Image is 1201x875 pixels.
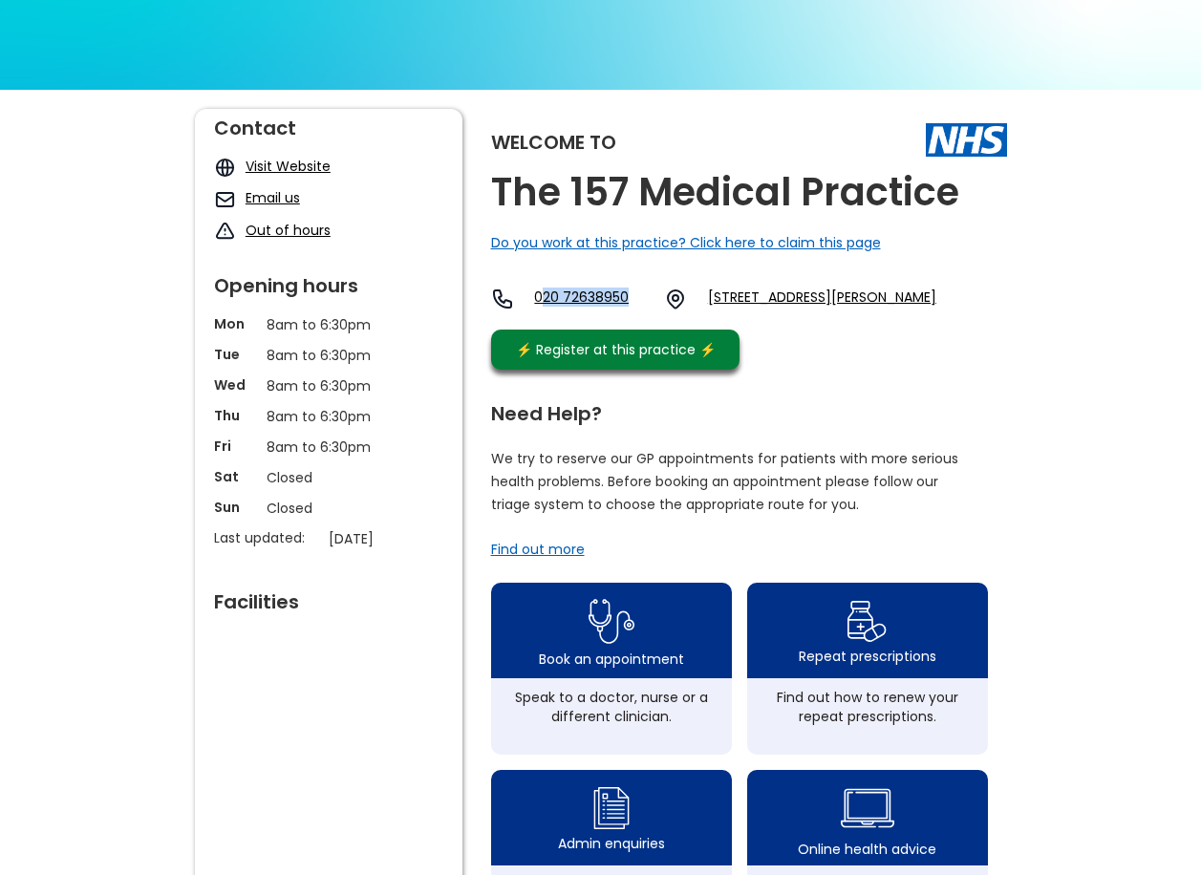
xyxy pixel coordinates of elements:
p: Tue [214,345,257,364]
img: health advice icon [841,777,894,840]
div: Opening hours [214,267,443,295]
p: 8am to 6:30pm [267,314,391,335]
a: [STREET_ADDRESS][PERSON_NAME] [708,288,936,310]
p: Closed [267,467,391,488]
p: 8am to 6:30pm [267,345,391,366]
img: book appointment icon [589,593,634,650]
p: [DATE] [329,528,453,549]
div: Online health advice [798,840,936,859]
img: mail icon [214,188,236,210]
a: 020 72638950 [534,288,649,310]
a: book appointment icon Book an appointmentSpeak to a doctor, nurse or a different clinician. [491,583,732,755]
p: 8am to 6:30pm [267,375,391,396]
a: repeat prescription iconRepeat prescriptionsFind out how to renew your repeat prescriptions. [747,583,988,755]
p: Sat [214,467,257,486]
p: 8am to 6:30pm [267,437,391,458]
a: Email us [246,188,300,207]
a: Find out more [491,540,585,559]
div: Speak to a doctor, nurse or a different clinician. [501,688,722,726]
p: Closed [267,498,391,519]
img: repeat prescription icon [847,596,888,647]
img: admin enquiry icon [590,782,633,834]
div: Facilities [214,583,443,611]
div: Book an appointment [539,650,684,669]
p: Wed [214,375,257,395]
img: practice location icon [664,288,687,310]
p: Last updated: [214,528,319,547]
div: Welcome to [491,133,616,152]
a: Do you work at this practice? Click here to claim this page [491,233,881,252]
p: Fri [214,437,257,456]
p: Sun [214,498,257,517]
p: We try to reserve our GP appointments for patients with more serious health problems. Before book... [491,447,959,516]
a: Visit Website [246,157,331,176]
a: Out of hours [246,221,331,240]
p: 8am to 6:30pm [267,406,391,427]
div: Need Help? [491,395,988,423]
div: Admin enquiries [558,834,665,853]
img: globe icon [214,157,236,179]
p: Mon [214,314,257,333]
img: telephone icon [491,288,514,310]
h2: The 157 Medical Practice [491,171,959,214]
div: Find out how to renew your repeat prescriptions. [757,688,978,726]
div: Repeat prescriptions [799,647,936,666]
div: ⚡️ Register at this practice ⚡️ [506,339,726,360]
a: ⚡️ Register at this practice ⚡️ [491,330,740,370]
p: Thu [214,406,257,425]
img: The NHS logo [926,123,1007,156]
img: exclamation icon [214,221,236,243]
div: Contact [214,109,443,138]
